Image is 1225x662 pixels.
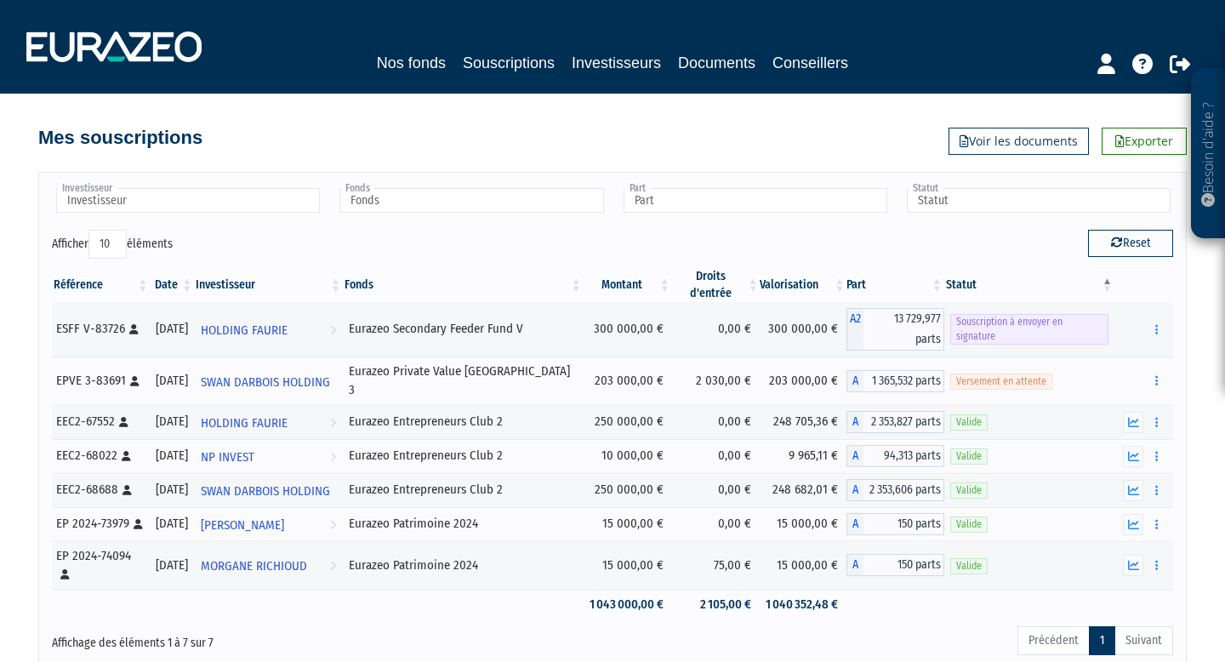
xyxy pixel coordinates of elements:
[672,268,761,302] th: Droits d'entrée: activer pour trier la colonne par ordre croissant
[863,411,943,433] span: 2 353,827 parts
[330,551,336,582] i: Voir l'investisseur
[349,362,578,399] div: Eurazeo Private Value [GEOGRAPHIC_DATA] 3
[584,473,672,507] td: 250 000,00 €
[201,551,307,582] span: MORGANE RICHIOUD
[672,541,761,590] td: 75,00 €
[194,473,343,507] a: SWAN DARBOIS HOLDING
[846,513,943,535] div: A - Eurazeo Patrimoine 2024
[349,447,578,465] div: Eurazeo Entrepreneurs Club 2
[950,314,1108,345] span: Souscription à envoyer en signature
[863,554,943,576] span: 150 parts
[846,554,863,576] span: A
[130,376,140,386] i: [Français] Personne physique
[194,312,343,346] a: HOLDING FAURIE
[119,417,128,427] i: [Français] Personne physique
[584,405,672,439] td: 250 000,00 €
[760,507,846,541] td: 15 000,00 €
[950,374,1052,390] span: Versement en attente
[349,481,578,499] div: Eurazeo Entrepreneurs Club 2
[760,302,846,357] td: 300 000,00 €
[584,268,672,302] th: Montant: activer pour trier la colonne par ordre croissant
[150,268,194,302] th: Date: activer pour trier la colonne par ordre croissant
[760,357,846,405] td: 203 000,00 €
[156,372,188,390] div: [DATE]
[60,569,70,579] i: [Français] Personne physique
[846,411,943,433] div: A - Eurazeo Entrepreneurs Club 2
[584,507,672,541] td: 15 000,00 €
[201,367,330,398] span: SWAN DARBOIS HOLDING
[863,513,943,535] span: 150 parts
[56,372,144,390] div: EPVE 3-83691
[672,507,761,541] td: 0,00 €
[330,510,336,541] i: Voir l'investisseur
[863,445,943,467] span: 94,313 parts
[584,302,672,357] td: 300 000,00 €
[349,515,578,533] div: Eurazeo Patrimoine 2024
[760,473,846,507] td: 248 682,01 €
[156,515,188,533] div: [DATE]
[201,442,254,473] span: NP INVEST
[56,515,144,533] div: EP 2024-73979
[950,482,988,499] span: Valide
[156,556,188,574] div: [DATE]
[56,547,144,584] div: EP 2024-74094
[572,51,661,75] a: Investisseurs
[846,370,943,392] div: A - Eurazeo Private Value Europe 3
[678,51,755,75] a: Documents
[201,315,288,346] span: HOLDING FAURIE
[330,398,336,430] i: Voir l'investisseur
[760,590,846,619] td: 1 040 352,48 €
[330,315,336,346] i: Voir l'investisseur
[52,230,173,259] label: Afficher éléments
[56,481,144,499] div: EEC2-68688
[760,439,846,473] td: 9 965,11 €
[760,405,846,439] td: 248 705,36 €
[846,268,943,302] th: Part: activer pour trier la colonne par ordre croissant
[950,448,988,465] span: Valide
[129,324,139,334] i: [Français] Personne physique
[846,479,863,501] span: A
[772,51,848,75] a: Conseillers
[672,405,761,439] td: 0,00 €
[38,128,202,148] h4: Mes souscriptions
[194,507,343,541] a: [PERSON_NAME]
[349,556,578,574] div: Eurazeo Patrimoine 2024
[584,541,672,590] td: 15 000,00 €
[846,308,863,351] span: A2
[343,268,584,302] th: Fonds: activer pour trier la colonne par ordre croissant
[201,476,330,507] span: SWAN DARBOIS HOLDING
[949,128,1089,155] a: Voir les documents
[760,268,846,302] th: Valorisation: activer pour trier la colonne par ordre croissant
[846,554,943,576] div: A - Eurazeo Patrimoine 2024
[1199,77,1218,231] p: Besoin d'aide ?
[134,519,143,529] i: [Français] Personne physique
[672,590,761,619] td: 2 105,00 €
[584,590,672,619] td: 1 043 000,00 €
[672,439,761,473] td: 0,00 €
[156,413,188,431] div: [DATE]
[863,308,943,351] span: 13 729,977 parts
[194,439,343,473] a: NP INVEST
[846,370,863,392] span: A
[1089,626,1115,655] a: 1
[349,413,578,431] div: Eurazeo Entrepreneurs Club 2
[88,230,127,259] select: Afficheréléments
[950,558,988,574] span: Valide
[330,442,336,473] i: Voir l'investisseur
[194,405,343,439] a: HOLDING FAURIE
[1102,128,1187,155] a: Exporter
[672,302,761,357] td: 0,00 €
[950,516,988,533] span: Valide
[672,357,761,405] td: 2 030,00 €
[846,411,863,433] span: A
[863,370,943,392] span: 1 365,532 parts
[194,268,343,302] th: Investisseur: activer pour trier la colonne par ordre croissant
[846,308,943,351] div: A2 - Eurazeo Secondary Feeder Fund V
[201,408,288,439] span: HOLDING FAURIE
[26,31,202,62] img: 1732889491-logotype_eurazeo_blanc_rvb.png
[194,548,343,582] a: MORGANE RICHIOUD
[846,479,943,501] div: A - Eurazeo Entrepreneurs Club 2
[463,51,555,77] a: Souscriptions
[1088,230,1173,257] button: Reset
[950,414,988,431] span: Valide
